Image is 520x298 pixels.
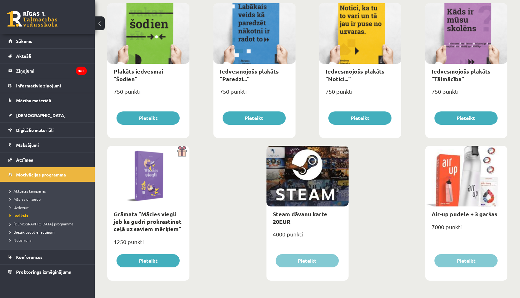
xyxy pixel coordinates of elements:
span: Veikals [9,213,28,218]
div: 750 punkti [213,86,296,102]
a: Aktuālās kampaņas [9,188,88,194]
a: Iedvesmojošs plakāts "Notici..." [326,68,385,82]
button: Pieteikt [223,111,286,125]
a: Noteikumi [9,237,88,243]
button: Pieteikt [117,111,180,125]
a: Iedvesmojošs plakāts "Tālmācība" [432,68,491,82]
div: 750 punkti [425,86,507,102]
div: 750 punkti [319,86,401,102]
a: Biežāk uzdotie jautājumi [9,229,88,235]
span: Konferences [16,254,43,260]
div: 750 punkti [107,86,189,102]
i: 362 [76,67,87,75]
a: Informatīvie ziņojumi [8,78,87,93]
div: 4000 punkti [266,229,349,245]
span: Mācību materiāli [16,98,51,103]
span: Atzīmes [16,157,33,163]
span: Biežāk uzdotie jautājumi [9,229,55,235]
a: Mācību materiāli [8,93,87,108]
span: [DEMOGRAPHIC_DATA] programma [9,221,73,226]
legend: Ziņojumi [16,63,87,78]
div: 7000 punkti [425,222,507,237]
div: 1250 punkti [107,236,189,252]
a: Grāmata "Mācies viegli jeb kā gudri prokrastinēt ceļā uz saviem mērķiem" [114,210,182,232]
a: Air-up pudele + 3 garšas [432,210,497,218]
button: Pieteikt [434,111,498,125]
a: Iedvesmojošs plakāts "Paredzi..." [220,68,279,82]
legend: Informatīvie ziņojumi [16,78,87,93]
span: Digitālie materiāli [16,127,54,133]
span: Proktoringa izmēģinājums [16,269,71,275]
span: [DEMOGRAPHIC_DATA] [16,112,66,118]
a: Konferences [8,250,87,264]
a: [DEMOGRAPHIC_DATA] [8,108,87,122]
span: Uzdevumi [9,205,30,210]
span: Motivācijas programma [16,172,66,177]
a: Ziņojumi362 [8,63,87,78]
button: Pieteikt [117,254,180,267]
a: Maksājumi [8,138,87,152]
a: Rīgas 1. Tālmācības vidusskola [7,11,57,27]
span: Aktuālās kampaņas [9,188,46,194]
a: Sākums [8,34,87,48]
button: Pieteikt [328,111,391,125]
a: Steam dāvanu karte 20EUR [273,210,327,225]
button: Pieteikt [434,254,498,267]
span: Mācies un ziedo [9,197,41,202]
span: Noteikumi [9,238,32,243]
button: Pieteikt [276,254,339,267]
a: Digitālie materiāli [8,123,87,137]
a: Mācies un ziedo [9,196,88,202]
img: Dāvana ar pārsteigumu [175,146,189,157]
a: Proktoringa izmēģinājums [8,265,87,279]
span: Aktuāli [16,53,31,59]
a: Plakāts iedvesmai "Šodien" [114,68,163,82]
a: Atzīmes [8,152,87,167]
a: Aktuāli [8,49,87,63]
a: Uzdevumi [9,205,88,210]
legend: Maksājumi [16,138,87,152]
a: Veikals [9,213,88,218]
span: Sākums [16,38,32,44]
a: Motivācijas programma [8,167,87,182]
a: [DEMOGRAPHIC_DATA] programma [9,221,88,227]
